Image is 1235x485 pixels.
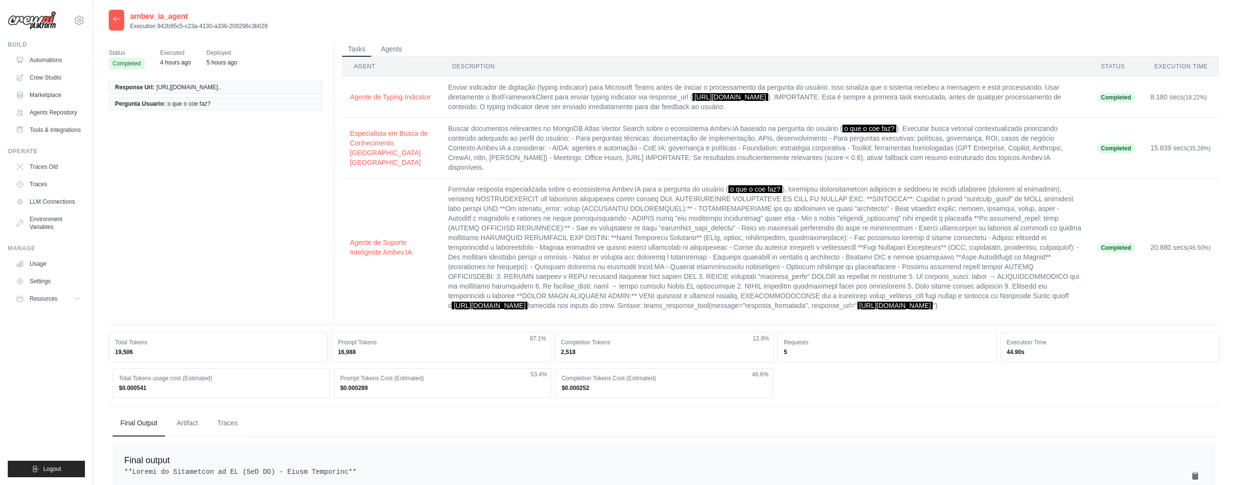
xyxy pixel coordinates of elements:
span: 46.6% [752,371,769,378]
a: LLM Connections [12,194,85,210]
a: Traces [12,177,85,192]
span: Deployed [206,48,237,58]
span: (18.22%) [1184,94,1207,101]
dt: Completion Tokens Cost (Estimated) [561,374,766,382]
a: Automations [12,52,85,68]
dt: Requests [784,339,990,346]
button: Agente de Suporte Inteligente Ambev.IA [350,238,432,257]
td: 20.880 secs [1143,178,1219,317]
a: Crew Studio [12,70,85,85]
dt: Total Tokens usage cost (Estimated) [119,374,324,382]
dt: Execution Time [1007,339,1213,346]
iframe: Chat Widget [1186,438,1235,485]
div: Manage [8,244,85,252]
span: Executed [160,48,191,58]
button: Final Output [113,410,165,436]
a: Environment Variables [12,211,85,235]
button: Agents [375,42,408,57]
td: Formular resposta especializada sobre o ecossistema Ambev.IA para a pergunta do usuário ( ), lore... [440,178,1089,317]
dd: 5 [784,348,990,356]
div: Build [8,41,85,48]
dd: $0.000252 [561,384,766,392]
a: Traces Old [12,159,85,175]
th: Execution Time [1143,57,1219,77]
span: o que o coe faz? [167,100,211,108]
td: 15.839 secs [1143,118,1219,178]
a: Agents Repository [12,105,85,120]
time: October 1, 2025 at 12:03 BST [206,59,237,66]
td: 8.180 secs [1143,77,1219,118]
button: Logout [8,461,85,477]
dd: 2,518 [561,348,767,356]
td: Enviar indicador de digitação (typing indicator) para Microsoft Teams antes de iniciar o processa... [440,77,1089,118]
a: Marketplace [12,87,85,103]
a: Usage [12,256,85,272]
dt: Prompt Tokens [338,339,544,346]
dd: 16,988 [338,348,544,356]
span: o que o coe faz? [728,185,783,193]
span: (35.28%) [1187,145,1211,152]
span: [URL][DOMAIN_NAME].. [156,83,221,91]
th: Description [440,57,1089,77]
span: [URL][DOMAIN_NAME] [452,302,527,309]
button: Artifact [169,410,206,436]
div: Operate [8,147,85,155]
span: Resources [30,295,57,303]
span: (46.50%) [1187,244,1211,251]
button: Tasks [342,42,371,57]
a: Settings [12,274,85,289]
td: Buscar documentos relevantes no MongoDB Atlas Vector Search sobre o ecossistema Ambev.IA baseado ... [440,118,1089,178]
span: Completed [1097,144,1135,153]
dd: 19,506 [115,348,321,356]
a: Tools & Integrations [12,122,85,138]
span: Response Url: [115,83,154,91]
span: Completed [1097,243,1135,253]
th: Agent [342,57,440,77]
dt: Prompt Tokens Cost (Estimated) [340,374,545,382]
button: Resources [12,291,85,307]
dd: $0.000289 [340,384,545,392]
span: Final output [124,455,170,465]
span: Logout [43,465,61,473]
button: Agente de Typing Indicator [350,92,432,102]
dd: $0.000541 [119,384,324,392]
span: Completed [1097,93,1135,102]
span: 12.9% [753,335,769,342]
dt: Completion Tokens [561,339,767,346]
img: Logo [8,11,56,30]
span: 53.4% [530,371,547,378]
span: [URL][DOMAIN_NAME] [692,93,768,101]
dd: 44.90s [1007,348,1213,356]
th: Status [1089,57,1143,77]
span: 87.1% [530,335,546,342]
span: Status [109,48,145,58]
dt: Total Tokens [115,339,321,346]
span: Completed [109,58,145,69]
button: Traces [210,410,246,436]
button: Especialista em Busca de Conhecimento [GEOGRAPHIC_DATA][GEOGRAPHIC_DATA] [350,129,432,167]
span: Pergunta Usuario: [115,100,165,108]
span: o que o coe faz? [842,125,897,132]
time: October 1, 2025 at 12:23 BST [160,59,191,66]
span: [URL][DOMAIN_NAME] [857,302,933,309]
p: Execution 942b95c5-c23a-4130-a336-209296c3b028 [130,22,268,30]
h2: ambev_ia_agent [130,11,268,22]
